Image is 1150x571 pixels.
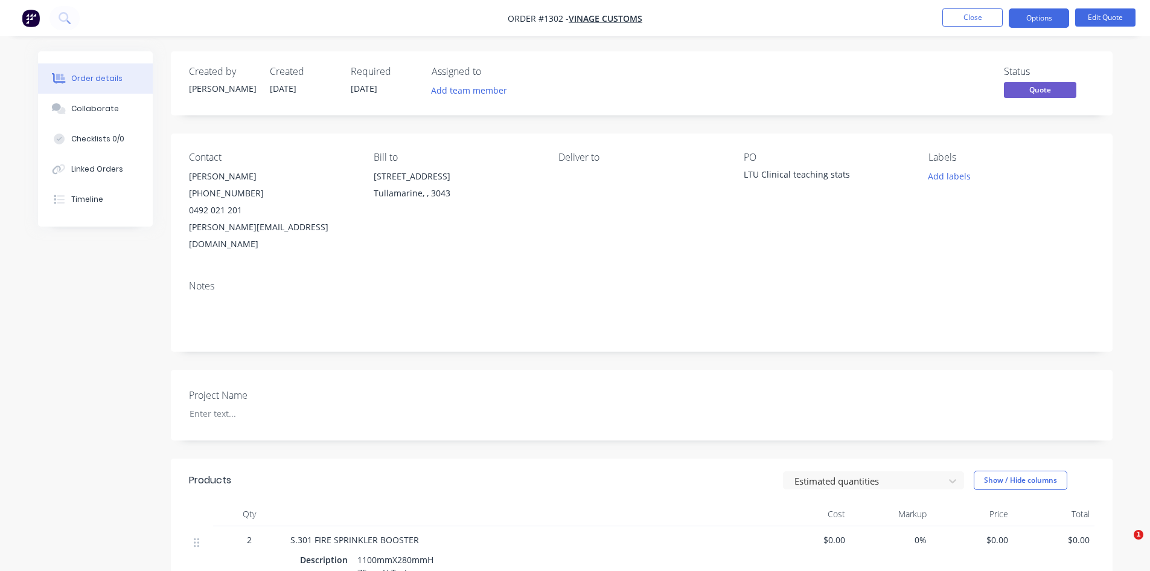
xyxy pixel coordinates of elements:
[189,280,1094,292] div: Notes
[1009,8,1069,28] button: Options
[1013,502,1094,526] div: Total
[974,471,1067,490] button: Show / Hide columns
[1134,530,1143,540] span: 1
[1004,82,1076,97] span: Quote
[38,124,153,154] button: Checklists 0/0
[374,185,539,202] div: Tullamarine, , 3043
[773,534,845,546] span: $0.00
[936,534,1008,546] span: $0.00
[351,83,377,94] span: [DATE]
[374,152,539,163] div: Bill to
[290,534,419,546] span: S.301 FIRE SPRINKLER BOOSTER
[189,152,354,163] div: Contact
[189,82,255,95] div: [PERSON_NAME]
[189,66,255,77] div: Created by
[71,194,103,205] div: Timeline
[71,164,123,175] div: Linked Orders
[189,168,354,253] div: [PERSON_NAME][PHONE_NUMBER]0492 021 201[PERSON_NAME][EMAIL_ADDRESS][DOMAIN_NAME]
[432,82,514,98] button: Add team member
[22,9,40,27] img: Factory
[424,82,513,98] button: Add team member
[931,502,1013,526] div: Price
[189,168,354,185] div: [PERSON_NAME]
[38,94,153,124] button: Collaborate
[432,66,552,77] div: Assigned to
[247,534,252,546] span: 2
[1004,66,1094,77] div: Status
[1075,8,1136,27] button: Edit Quote
[1018,534,1090,546] span: $0.00
[374,168,539,185] div: [STREET_ADDRESS]
[768,502,850,526] div: Cost
[189,473,231,488] div: Products
[189,219,354,253] div: [PERSON_NAME][EMAIL_ADDRESS][DOMAIN_NAME]
[558,152,724,163] div: Deliver to
[374,168,539,207] div: [STREET_ADDRESS]Tullamarine, , 3043
[922,168,977,184] button: Add labels
[569,13,642,24] a: Vinage Customs
[508,13,569,24] span: Order #1302 -
[300,551,353,569] div: Description
[928,152,1094,163] div: Labels
[270,66,336,77] div: Created
[744,152,909,163] div: PO
[850,502,931,526] div: Markup
[71,73,123,84] div: Order details
[855,534,927,546] span: 0%
[1109,530,1138,559] iframe: Intercom live chat
[189,388,340,402] label: Project Name
[189,202,354,219] div: 0492 021 201
[942,8,1003,27] button: Close
[351,66,417,77] div: Required
[38,63,153,94] button: Order details
[270,83,296,94] span: [DATE]
[71,134,124,144] div: Checklists 0/0
[189,185,354,202] div: [PHONE_NUMBER]
[38,154,153,184] button: Linked Orders
[71,103,119,114] div: Collaborate
[38,184,153,215] button: Timeline
[744,168,895,185] div: LTU Clinical teaching stats
[213,502,286,526] div: Qty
